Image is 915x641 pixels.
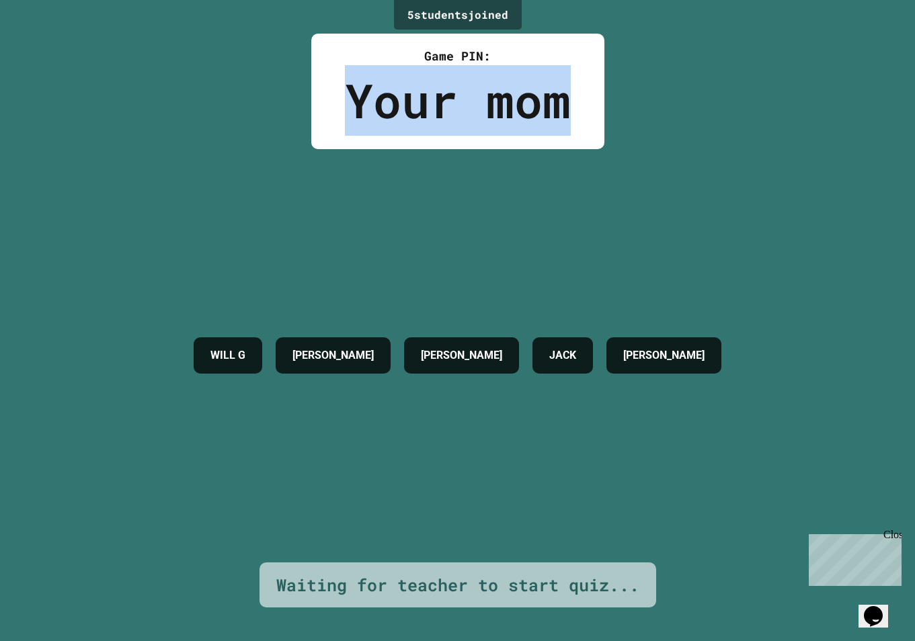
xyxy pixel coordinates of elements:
iframe: chat widget [803,529,902,586]
h4: JACK [549,347,576,364]
div: Game PIN: [345,47,571,65]
div: Your mom [345,65,571,136]
div: Chat with us now!Close [5,5,93,85]
div: Waiting for teacher to start quiz... [276,572,639,598]
h4: [PERSON_NAME] [623,347,705,364]
iframe: chat widget [859,587,902,628]
h4: [PERSON_NAME] [292,347,374,364]
h4: WILL G [210,347,245,364]
h4: [PERSON_NAME] [421,347,502,364]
